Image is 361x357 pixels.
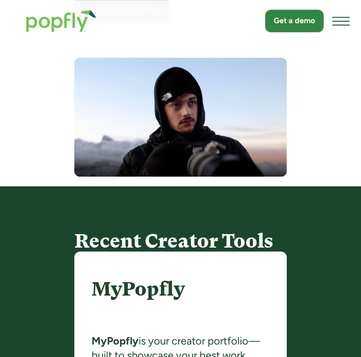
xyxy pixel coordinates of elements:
div: menu [332,10,349,33]
h4: MyPopfly [92,278,269,325]
a: Get a demo [265,10,324,32]
h3: Recent Creator Tools [74,230,287,251]
strong: MyPopfly [92,334,139,347]
div: Get a demo [274,15,315,26]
